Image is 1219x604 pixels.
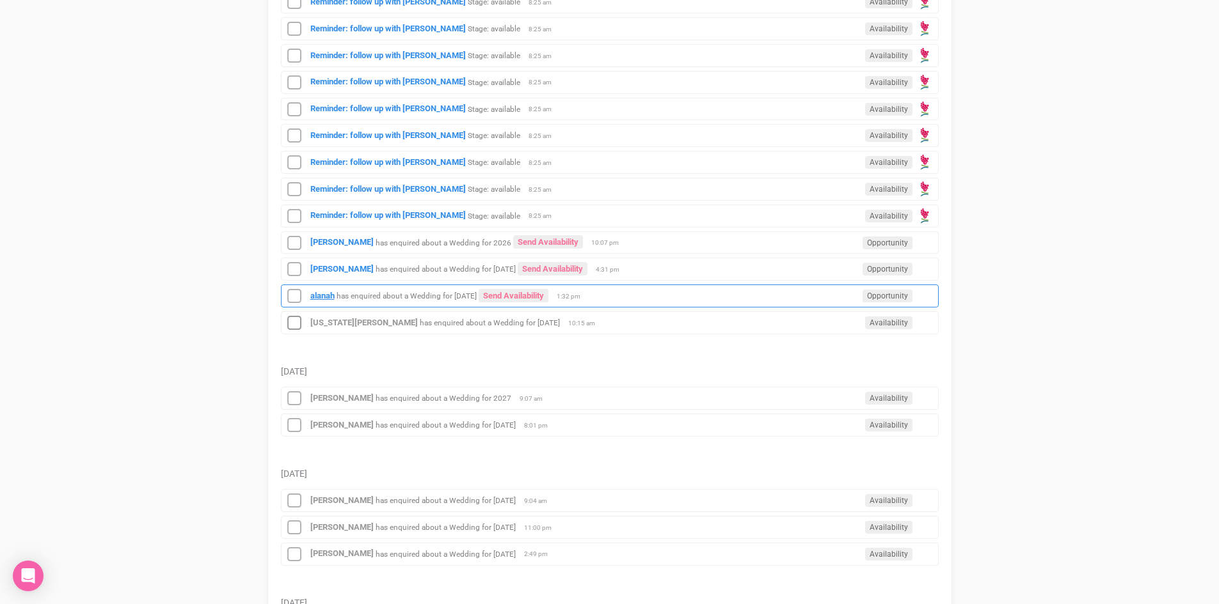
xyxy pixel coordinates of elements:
small: has enquired about a Wedding for [DATE] [420,318,560,327]
span: 8:25 am [529,159,561,167]
img: open-uri20190322-4-14wp8y4 [916,74,934,91]
a: Reminder: follow up with [PERSON_NAME] [310,130,466,140]
small: Stage: available [468,24,520,33]
span: Availability [865,156,912,169]
span: 10:07 pm [591,238,623,247]
a: Reminder: follow up with [PERSON_NAME] [310,24,466,33]
span: 8:25 am [529,105,561,114]
h5: [DATE] [281,367,939,376]
small: Stage: available [468,51,520,60]
a: alanah [310,291,335,300]
span: 8:01 pm [524,421,556,430]
a: Reminder: follow up with [PERSON_NAME] [310,77,466,86]
span: Availability [865,419,912,431]
img: open-uri20190322-4-14wp8y4 [916,180,934,198]
span: Availability [865,129,912,142]
span: Availability [865,521,912,534]
small: has enquired about a Wedding for [DATE] [376,549,516,558]
img: open-uri20190322-4-14wp8y4 [916,153,934,171]
span: 9:04 am [524,497,556,506]
span: Opportunity [863,290,912,302]
a: Reminder: follow up with [PERSON_NAME] [310,210,466,220]
a: [PERSON_NAME] [310,393,374,403]
small: Stage: available [468,77,520,86]
img: open-uri20190322-4-14wp8y4 [916,100,934,118]
small: has enquired about a Wedding for [DATE] [376,421,516,430]
span: 1:32 pm [557,292,589,301]
span: 8:25 am [529,78,561,87]
span: Availability [865,494,912,507]
span: Availability [865,392,912,405]
a: [PERSON_NAME] [310,522,374,532]
small: Stage: available [468,211,520,220]
span: 2:49 pm [524,550,556,559]
span: Availability [865,548,912,561]
span: Availability [865,49,912,62]
span: 8:25 am [529,52,561,61]
a: Reminder: follow up with [PERSON_NAME] [310,104,466,113]
small: has enquired about a Wedding for 2026 [376,238,511,247]
a: [PERSON_NAME] [310,420,374,430]
a: Reminder: follow up with [PERSON_NAME] [310,184,466,194]
small: has enquired about a Wedding for 2027 [376,394,511,403]
small: has enquired about a Wedding for [DATE] [376,496,516,505]
span: 8:25 am [529,212,561,221]
a: [PERSON_NAME] [310,237,374,247]
span: Availability [865,210,912,222]
span: Opportunity [863,236,912,249]
span: 8:25 am [529,25,561,34]
span: 10:15 am [568,319,600,328]
h5: [DATE] [281,469,939,479]
small: Stage: available [468,131,520,140]
a: [US_STATE][PERSON_NAME] [310,318,418,327]
a: [PERSON_NAME] [310,495,374,505]
a: [PERSON_NAME] [310,548,374,558]
span: 8:25 am [529,132,561,141]
small: Stage: available [468,185,520,194]
span: 9:07 am [520,394,552,403]
a: Reminder: follow up with [PERSON_NAME] [310,50,466,60]
span: Availability [865,76,912,89]
span: 8:25 am [529,185,561,194]
img: open-uri20190322-4-14wp8y4 [916,207,934,225]
a: Send Availability [513,235,583,249]
small: Stage: available [468,158,520,167]
a: Reminder: follow up with [PERSON_NAME] [310,157,466,167]
small: has enquired about a Wedding for [DATE] [337,291,477,300]
span: Opportunity [863,263,912,275]
img: open-uri20190322-4-14wp8y4 [916,47,934,65]
span: Availability [865,22,912,35]
small: has enquired about a Wedding for [DATE] [376,265,516,274]
span: Availability [865,316,912,329]
span: Availability [865,183,912,196]
small: Stage: available [468,104,520,113]
a: [PERSON_NAME] [310,264,374,274]
span: Availability [865,103,912,116]
span: 11:00 pm [524,523,556,532]
small: has enquired about a Wedding for [DATE] [376,523,516,532]
img: open-uri20190322-4-14wp8y4 [916,127,934,144]
a: Send Availability [518,262,587,275]
a: Send Availability [479,289,548,302]
div: Open Intercom Messenger [13,561,44,591]
span: 4:31 pm [596,265,628,274]
img: open-uri20190322-4-14wp8y4 [916,20,934,38]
